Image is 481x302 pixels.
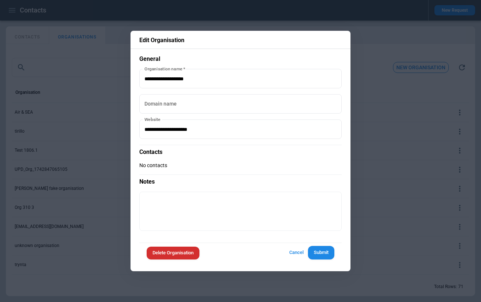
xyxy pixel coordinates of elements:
[284,246,308,259] button: Cancel
[139,37,342,44] p: Edit Organisation
[139,162,342,169] p: No contacts
[139,55,342,63] p: General
[308,246,334,259] button: Submit
[144,66,185,72] label: Organisation name
[139,145,342,156] p: Contacts
[147,247,199,259] button: Delete Organisation
[144,116,161,122] label: Website
[139,174,342,186] p: Notes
